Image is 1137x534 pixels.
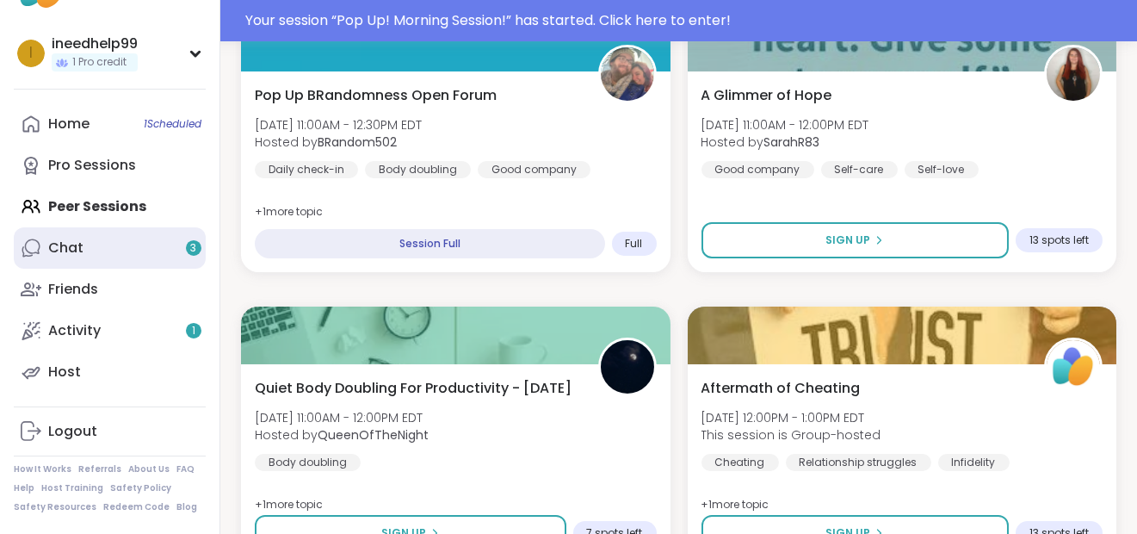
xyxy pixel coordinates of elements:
div: Home [48,115,90,133]
div: Good company [701,161,814,178]
span: Hosted by [701,133,869,151]
b: QueenOfTheNight [318,426,429,444]
span: 1 [192,324,195,338]
span: i [29,42,33,65]
a: Chat3 [14,227,206,269]
div: Cheating [701,454,779,471]
div: Logout [48,422,97,441]
b: BRandom502 [318,133,397,151]
a: Safety Resources [14,501,96,513]
span: 13 spots left [1029,233,1089,247]
div: Body doubling [255,454,361,471]
div: Session Full [255,229,605,258]
div: Activity [48,321,101,340]
span: [DATE] 11:00AM - 12:00PM EDT [255,409,429,426]
div: Self-love [905,161,979,178]
a: Safety Policy [110,482,171,494]
span: Sign Up [825,233,870,248]
a: Help [14,482,34,494]
div: Friends [48,280,98,299]
a: Logout [14,411,206,452]
span: [DATE] 11:00AM - 12:00PM EDT [701,116,869,133]
a: Redeem Code [103,501,170,513]
a: How It Works [14,463,71,475]
div: Body doubling [365,161,471,178]
a: Referrals [78,463,121,475]
span: 3 [191,241,197,256]
button: Sign Up [701,222,1010,258]
b: SarahR83 [764,133,820,151]
a: Host Training [41,482,103,494]
span: [DATE] 11:00AM - 12:30PM EDT [255,116,422,133]
div: Daily check-in [255,161,358,178]
span: 1 Scheduled [144,117,201,131]
span: 1 Pro credit [72,55,127,70]
span: Quiet Body Doubling For Productivity - [DATE] [255,378,572,399]
a: About Us [128,463,170,475]
span: Pop Up BRandomness Open Forum [255,85,497,106]
a: Host [14,351,206,393]
div: Pro Sessions [48,156,136,175]
div: Relationship struggles [786,454,931,471]
a: Pro Sessions [14,145,206,186]
span: A Glimmer of Hope [701,85,832,106]
span: Aftermath of Cheating [701,378,861,399]
a: Friends [14,269,206,310]
span: Full [626,237,643,251]
a: Activity1 [14,310,206,351]
a: Home1Scheduled [14,103,206,145]
span: Hosted by [255,426,429,444]
div: Infidelity [938,454,1010,471]
span: [DATE] 12:00PM - 1:00PM EDT [701,409,881,426]
div: Your session “ Pop Up! Morning Session! ” has started. Click here to enter! [245,10,1127,31]
a: FAQ [176,463,195,475]
img: QueenOfTheNight [601,340,654,394]
img: SarahR83 [1047,47,1100,101]
div: Host [48,363,81,382]
span: This session is Group-hosted [701,426,881,444]
img: BRandom502 [601,47,654,101]
span: Hosted by [255,133,422,151]
div: ineedhelp99 [52,34,138,53]
a: Blog [176,501,197,513]
div: Chat [48,239,83,258]
div: Self-care [821,161,898,178]
img: ShareWell [1047,340,1100,394]
div: Good company [478,161,590,178]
